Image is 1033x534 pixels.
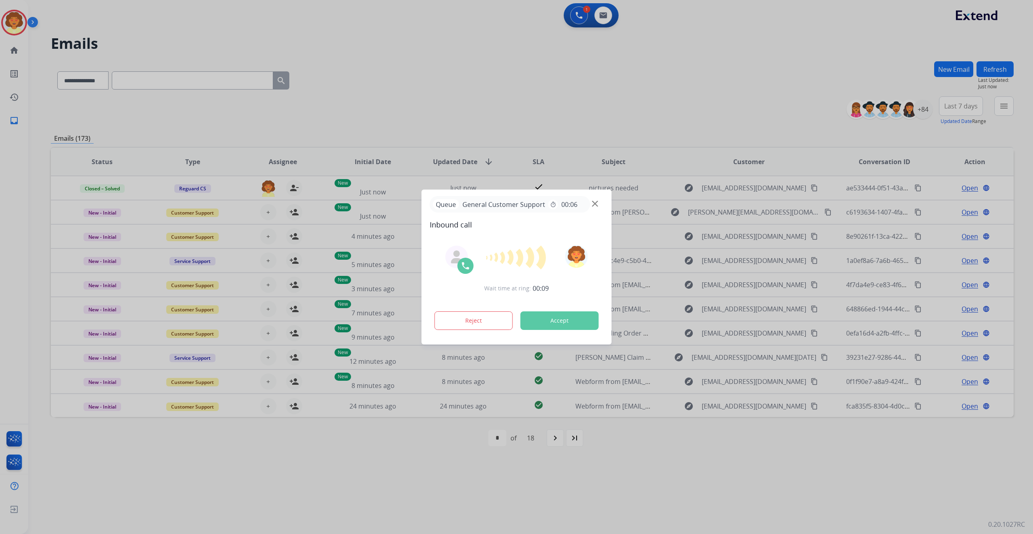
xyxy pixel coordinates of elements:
p: 0.20.1027RC [988,519,1025,529]
img: call-icon [461,261,470,271]
img: avatar [565,245,588,268]
p: Queue [433,199,459,209]
span: Wait time at ring: [484,284,531,292]
span: 00:09 [533,284,549,293]
span: Inbound call [430,219,604,230]
span: 00:06 [561,200,577,209]
mat-icon: timer [550,201,556,208]
button: Reject [435,311,513,330]
button: Accept [521,311,599,330]
img: close-button [592,201,598,207]
img: agent-avatar [450,250,463,263]
span: General Customer Support [459,200,548,209]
